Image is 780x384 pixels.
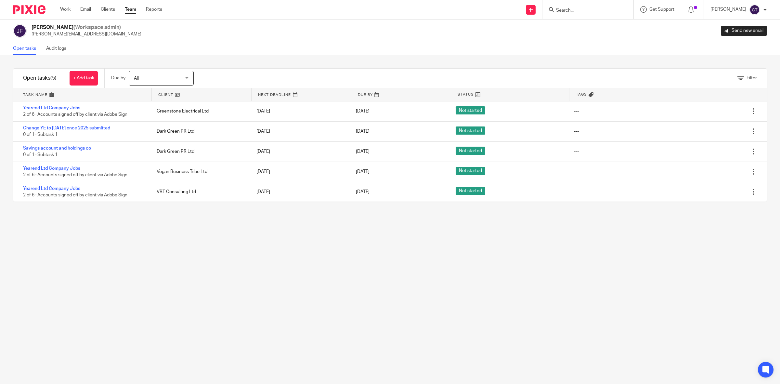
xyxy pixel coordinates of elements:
[23,75,57,82] h1: Open tasks
[150,125,250,138] div: Dark Green PR Ltd
[356,109,370,113] span: [DATE]
[456,187,485,195] span: Not started
[456,106,485,114] span: Not started
[50,75,57,81] span: (5)
[250,165,350,178] div: [DATE]
[23,186,80,191] a: Yearend Ltd Company Jobs
[13,5,45,14] img: Pixie
[70,71,98,86] a: + Add task
[574,189,579,195] div: ---
[574,148,579,155] div: ---
[111,75,125,81] p: Due by
[23,132,58,137] span: 0 of 1 · Subtask 1
[456,167,485,175] span: Not started
[46,42,71,55] a: Audit logs
[23,106,80,110] a: Yearend Ltd Company Jobs
[150,185,250,198] div: VBT Consulting Ltd
[32,31,141,37] p: [PERSON_NAME][EMAIL_ADDRESS][DOMAIN_NAME]
[250,125,350,138] div: [DATE]
[250,105,350,118] div: [DATE]
[23,173,127,177] span: 2 of 6 · Accounts signed off by client via Adobe Sign
[456,147,485,155] span: Not started
[649,7,674,12] span: Get Support
[150,165,250,178] div: Vegan Business Tribe Ltd
[356,149,370,154] span: [DATE]
[23,146,91,151] a: Savings account and holdings co
[458,92,474,97] span: Status
[150,145,250,158] div: Dark Green PR Ltd
[101,6,115,13] a: Clients
[574,108,579,114] div: ---
[32,24,141,31] h2: [PERSON_NAME]
[23,193,127,197] span: 2 of 6 · Accounts signed off by client via Adobe Sign
[146,6,162,13] a: Reports
[23,113,127,117] span: 2 of 6 · Accounts signed off by client via Adobe Sign
[456,126,485,135] span: Not started
[13,24,27,38] img: svg%3E
[23,152,58,157] span: 0 of 1 · Subtask 1
[574,128,579,135] div: ---
[747,76,757,80] span: Filter
[574,168,579,175] div: ---
[356,190,370,194] span: [DATE]
[23,126,110,130] a: Change YE to [DATE] once 2025 submitted
[250,145,350,158] div: [DATE]
[721,26,767,36] a: Send new email
[125,6,136,13] a: Team
[749,5,760,15] img: svg%3E
[576,92,587,97] span: Tags
[80,6,91,13] a: Email
[134,76,139,81] span: All
[356,129,370,134] span: [DATE]
[13,42,41,55] a: Open tasks
[250,185,350,198] div: [DATE]
[23,166,80,171] a: Yearend Ltd Company Jobs
[356,169,370,174] span: [DATE]
[73,25,121,30] span: (Workspace admin)
[60,6,71,13] a: Work
[710,6,746,13] p: [PERSON_NAME]
[555,8,614,14] input: Search
[150,105,250,118] div: Greenstone Electrical Ltd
